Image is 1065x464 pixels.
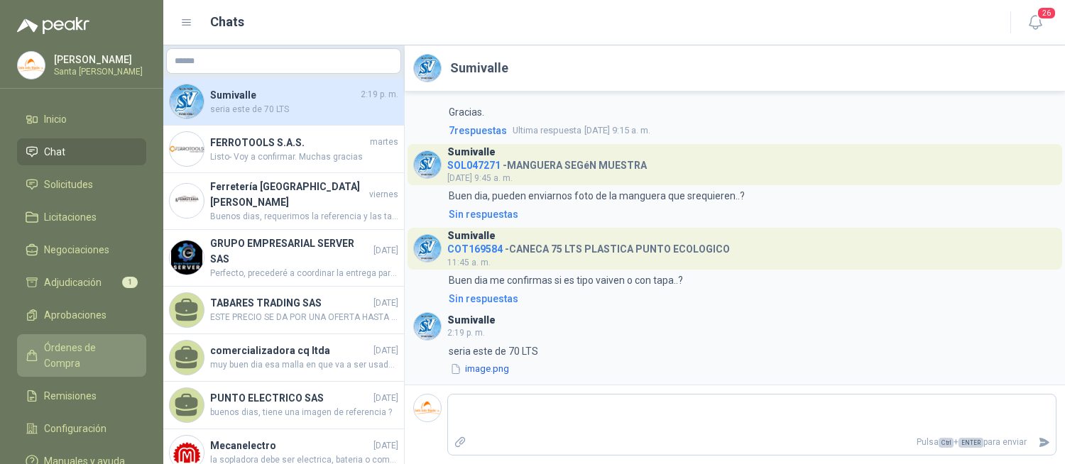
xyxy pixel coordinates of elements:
[170,132,204,166] img: Company Logo
[447,240,730,253] h4: - CANECA 75 LTS PLASTICA PUNTO ECOLOGICO
[513,123,581,138] span: Ultima respuesta
[414,313,441,340] img: Company Logo
[414,235,441,262] img: Company Logo
[1037,6,1056,20] span: 26
[210,135,367,150] h4: FERROTOOLS S.A.S.
[373,297,398,310] span: [DATE]
[17,415,146,442] a: Configuración
[163,334,404,382] a: comercializadora cq ltda[DATE]muy buen dia esa malla en que va a ser usada ; es acero inoxidable ...
[361,88,398,101] span: 2:19 p. m.
[939,438,954,448] span: Ctrl
[54,55,143,65] p: [PERSON_NAME]
[373,344,398,358] span: [DATE]
[163,382,404,429] a: PUNTO ELECTRICO SAS[DATE]buenos dias, tiene una imagen de referencia ?
[17,138,146,165] a: Chat
[373,244,398,258] span: [DATE]
[414,394,441,421] img: Company Logo
[472,430,1033,455] p: Pulsa + para enviar
[44,340,133,371] span: Órdenes de Compra
[447,173,513,183] span: [DATE] 9:45 a. m.
[449,362,510,377] button: image.png
[446,206,1056,222] a: Sin respuestas
[447,316,496,324] h3: Sumivalle
[17,171,146,198] a: Solicitudes
[210,295,371,311] h4: TABARES TRADING SAS
[449,291,518,306] div: Sin respuestas
[17,334,146,377] a: Órdenes de Compra
[449,343,538,359] p: seria este de 70 LTS
[122,277,138,288] span: 1
[210,406,398,419] span: buenos dias, tiene una imagen de referencia ?
[414,55,441,82] img: Company Logo
[447,232,496,240] h3: Sumivalle
[17,17,89,34] img: Logo peakr
[210,179,366,210] h4: Ferretería [GEOGRAPHIC_DATA][PERSON_NAME]
[44,307,106,323] span: Aprobaciones
[210,343,371,358] h4: comercializadora cq ltda
[170,241,204,275] img: Company Logo
[17,236,146,263] a: Negociaciones
[447,328,485,338] span: 2:19 p. m.
[44,275,102,290] span: Adjudicación
[373,439,398,453] span: [DATE]
[414,151,441,178] img: Company Logo
[449,272,683,288] p: Buen dia me confirmas si es tipo vaiven o con tapa..?
[447,148,496,156] h3: Sumivalle
[210,311,398,324] span: ESTE PRECIO SE DA POR UNA OFERTA HASTA AGOTADOR INVENTARIO SOLAMENTE QUEDA 2 COMBOS
[170,84,204,118] img: Company Logo
[449,188,745,204] p: Buen dia, pueden enviarnos foto de la manguera que srequieren..?
[447,160,501,171] span: SOL047271
[17,269,146,296] a: Adjudicación1
[446,291,1056,306] a: Sin respuestas
[210,87,358,103] h4: Sumivalle
[163,173,404,230] a: Company LogoFerretería [GEOGRAPHIC_DATA][PERSON_NAME]viernesBuenos dias, requerimos la referencia...
[958,438,983,448] span: ENTER
[170,184,204,218] img: Company Logo
[44,421,106,436] span: Configuración
[513,123,650,138] span: [DATE] 9:15 a. m.
[1022,10,1048,35] button: 26
[163,287,404,334] a: TABARES TRADING SAS[DATE]ESTE PRECIO SE DA POR UNA OFERTA HASTA AGOTADOR INVENTARIO SOLAMENTE QUE...
[44,242,109,258] span: Negociaciones
[44,111,67,127] span: Inicio
[17,302,146,328] a: Aprobaciones
[370,136,398,149] span: martes
[44,388,97,404] span: Remisiones
[210,267,398,280] span: Perfecto, precederé a coordinar la entrega para el día martes. Se lo agradezco mucho.
[17,106,146,133] a: Inicio
[44,209,97,225] span: Licitaciones
[17,204,146,231] a: Licitaciones
[373,392,398,405] span: [DATE]
[210,103,398,116] span: seria este de 70 LTS
[1032,430,1056,455] button: Enviar
[449,73,721,120] p: Hola, buena tarde. Me confirman por favor fecha de entrega. Gracias.
[54,67,143,76] p: Santa [PERSON_NAME]
[450,58,508,78] h2: Sumivalle
[210,150,398,164] span: Listo- Voy a confirmar. Muchas gracias
[163,78,404,126] a: Company LogoSumivalle2:19 p. m.seria este de 70 LTS
[44,177,93,192] span: Solicitudes
[210,12,244,32] h1: Chats
[447,156,647,170] h4: - MANGUERA SEGéN MUESTRA
[447,243,503,255] span: COT169584
[210,438,371,453] h4: Mecanelectro
[449,123,507,138] span: 7 respuesta s
[448,430,472,455] label: Adjuntar archivos
[449,206,518,222] div: Sin respuestas
[18,52,45,79] img: Company Logo
[210,390,371,406] h4: PUNTO ELECTRICO SAS
[446,123,1056,138] a: 7respuestasUltima respuesta[DATE] 9:15 a. m.
[163,230,404,287] a: Company LogoGRUPO EMPRESARIAL SERVER SAS[DATE]Perfecto, precederé a coordinar la entrega para el ...
[163,126,404,173] a: Company LogoFERROTOOLS S.A.S.martesListo- Voy a confirmar. Muchas gracias
[210,210,398,223] span: Buenos dias, requerimos la referencia y las tallas de las botas de cuero y para soldar
[210,236,371,267] h4: GRUPO EMPRESARIAL SERVER SAS
[210,358,398,372] span: muy buen dia esa malla en que va a ser usada ; es acero inoxidable o hierro
[369,188,398,201] span: viernes
[44,144,65,160] span: Chat
[447,258,491,267] span: 11:45 a. m.
[17,382,146,409] a: Remisiones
